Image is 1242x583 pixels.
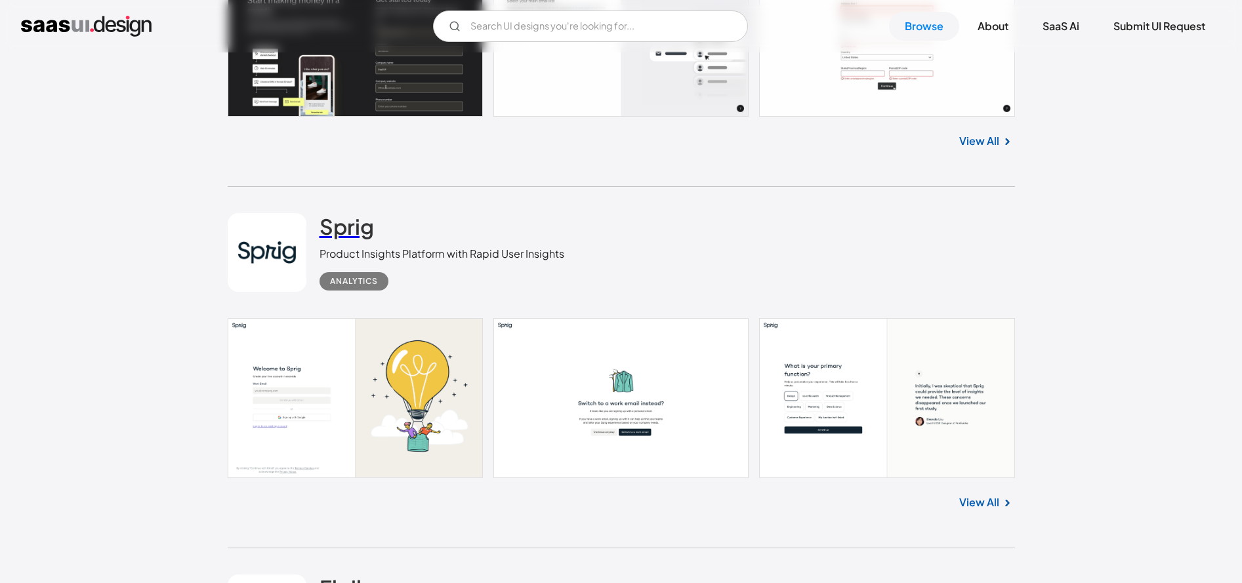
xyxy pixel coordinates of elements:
[959,133,999,149] a: View All
[21,16,152,37] a: home
[330,273,378,289] div: Analytics
[962,12,1024,41] a: About
[959,494,999,510] a: View All
[320,213,374,246] a: Sprig
[320,213,374,239] h2: Sprig
[889,12,959,41] a: Browse
[1027,12,1095,41] a: SaaS Ai
[433,10,748,42] input: Search UI designs you're looking for...
[1098,12,1221,41] a: Submit UI Request
[433,10,748,42] form: Email Form
[320,246,564,262] div: Product Insights Platform with Rapid User Insights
